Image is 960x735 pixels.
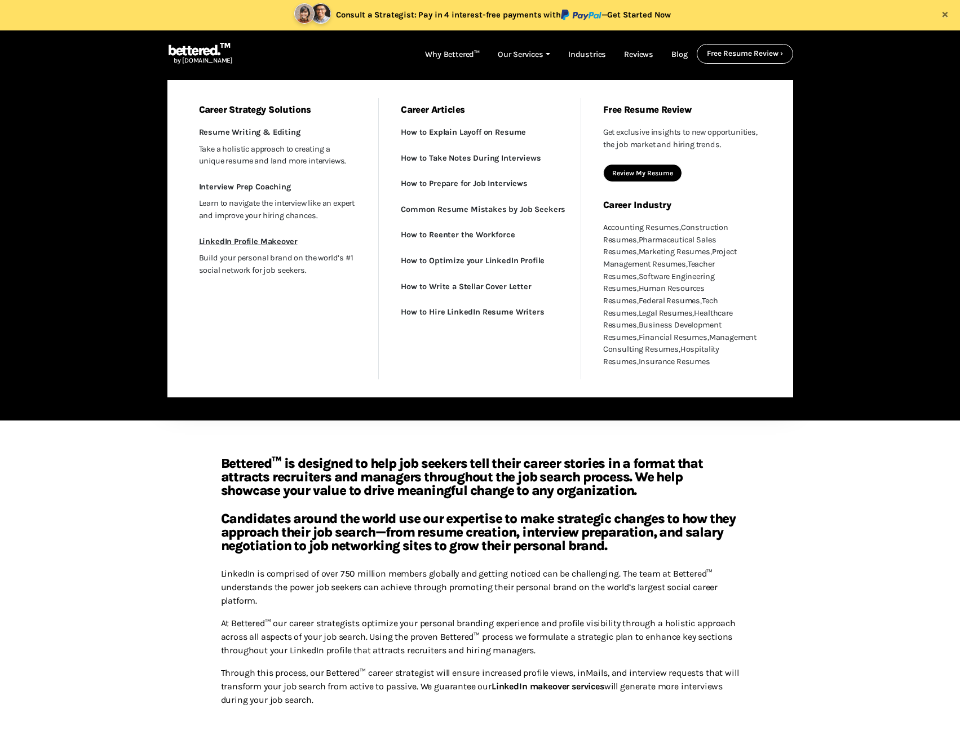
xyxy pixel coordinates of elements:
a: How to Write a Stellar Cover Letter [387,278,572,304]
p: Through this process, our Bettered™ career strategist will ensure increased profile views, inMail... [221,666,740,707]
a: LinkedIn Profile Makeover [185,233,370,250]
a: Interview Prep Coaching [185,179,370,196]
p: How to Hire LinkedIn Resume Writers [401,306,559,318]
a: Get Started Now [607,10,671,20]
strong: Career Articles [387,98,572,124]
a: Financial Resumes [639,333,707,342]
p: Get exclusive insights to new opportunities, the job market and hiring trends. [590,124,775,153]
p: At Bettered™ our career strategists optimize your personal branding experience and profile visibi... [221,617,740,657]
iframe: Drift Widget Chat Controller [904,679,946,721]
div: Our Services [167,80,793,397]
a: Why Bettered™ [416,44,489,65]
p: Take a holistic approach to creating a unique resume and land more interviews. [185,141,370,170]
h5: Candidates around the world use our expertise to make strategic changes to how they approach thei... [221,512,740,563]
a: Reviews [615,44,662,65]
a: How to Reenter the Workforce [387,227,572,253]
a: Project Management Resumes [603,247,737,269]
a: Construction Resumes [603,223,728,245]
a: Blog [662,44,696,65]
a: Pharmaceutical Sales Resumes [603,235,716,257]
p: How to Take Notes During Interviews [401,152,559,165]
span: Consult a Strategist: Pay in 4 interest-free payments with — [336,10,671,20]
span: × [941,6,949,21]
a: Industries [559,44,615,65]
a: Teacher Resumes [603,259,715,281]
span: by [DOMAIN_NAME] [167,56,233,64]
p: How to Explain Layoff on Resume [401,126,559,139]
a: bettered.™by [DOMAIN_NAME] [167,44,233,65]
strong: Career Industry [590,193,775,219]
a: Software Engineering Resumes [603,272,715,294]
a: Human Resources Resumes [603,284,705,305]
strong: Free Resume Review [590,98,775,124]
a: How to Optimize your LinkedIn Profile [387,253,572,278]
a: Marketing Resumes [639,247,710,256]
strong: LinkedIn makeover services [492,681,604,692]
p: Common Resume Mistakes by Job Seekers [401,203,559,216]
p: How to Optimize your LinkedIn Profile [401,255,559,267]
button: Free Resume Review › [697,44,793,63]
a: Review My Resume [612,169,673,177]
p: How to Prepare for Job Interviews [401,178,559,190]
a: Insurance Resumes [639,357,710,366]
p: How to Reenter the Workforce [401,229,559,241]
a: Federal Resumes [639,296,701,305]
a: How to Explain Layoff on Resume [387,124,572,150]
a: Common Resume Mistakes by Job Seekers [387,201,572,227]
a: How to Prepare for Job Interviews [387,175,572,201]
a: Hospitality Resumes [603,344,719,366]
p: , , , , , , , , , , , , , , , , [590,219,775,370]
p: Build your personal brand on the world’s #1 social network for job seekers. [185,250,370,278]
p: LinkedIn is comprised of over 750 million members globally and getting noticed can be challenging... [221,567,740,608]
p: How to Write a Stellar Cover Letter [401,281,559,293]
strong: Career Strategy Solutions [185,98,370,124]
a: Free Resume Review › [707,49,783,57]
a: Business Development Resumes [603,320,722,342]
h5: Bettered™ is designed to help job seekers tell their career stories in a format that attracts rec... [221,457,740,507]
a: Tech Resumes [603,296,718,318]
a: How to Take Notes During Interviews [387,150,572,176]
button: Review My Resume [603,164,683,182]
a: Resume Writing & Editing [185,124,370,141]
img: paypal.svg [561,10,601,20]
a: How to Hire LinkedIn Resume Writers [387,304,572,330]
a: Accounting Resumes [603,223,679,232]
a: Legal Resumes [639,308,693,318]
a: Healthcare Resumes [603,308,733,330]
p: Learn to navigate the interview like an expert and improve your hiring chances. [185,195,370,224]
a: Our Services [489,44,559,65]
